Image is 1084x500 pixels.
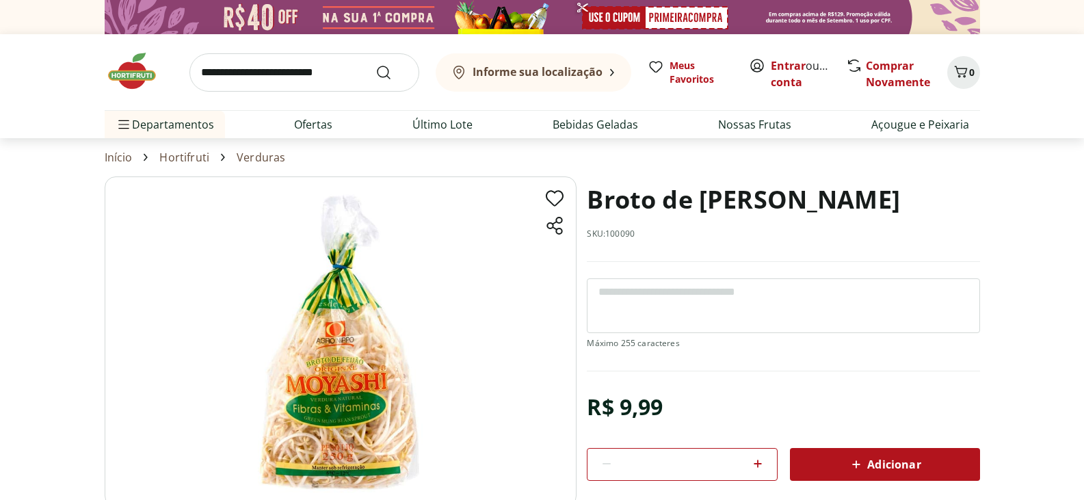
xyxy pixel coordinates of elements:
span: Departamentos [116,108,214,141]
span: Meus Favoritos [670,59,732,86]
a: Comprar Novamente [866,58,930,90]
a: Bebidas Geladas [553,116,638,133]
a: Criar conta [771,58,846,90]
button: Menu [116,108,132,141]
button: Informe sua localização [436,53,631,92]
a: Entrar [771,58,806,73]
span: 0 [969,66,975,79]
img: Hortifruti [105,51,173,92]
div: R$ 9,99 [587,388,663,426]
span: ou [771,57,832,90]
a: Início [105,151,133,163]
a: Último Lote [412,116,473,133]
a: Meus Favoritos [648,59,732,86]
a: Hortifruti [159,151,209,163]
button: Carrinho [947,56,980,89]
input: search [189,53,419,92]
button: Submit Search [375,64,408,81]
p: SKU: 100090 [587,228,635,239]
a: Verduras [237,151,285,163]
span: Adicionar [848,456,921,473]
a: Açougue e Peixaria [871,116,969,133]
b: Informe sua localização [473,64,603,79]
button: Adicionar [790,448,980,481]
a: Nossas Frutas [718,116,791,133]
a: Ofertas [294,116,332,133]
h1: Broto de [PERSON_NAME] [587,176,900,223]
